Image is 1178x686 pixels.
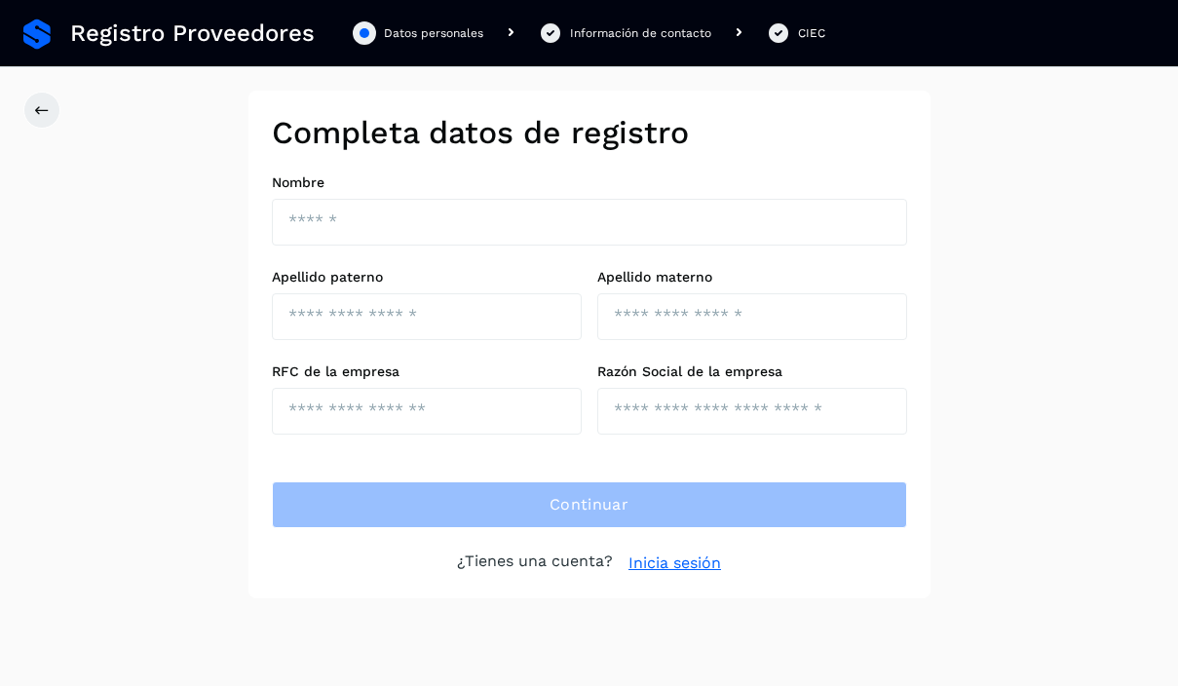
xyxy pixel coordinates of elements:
[384,24,483,42] div: Datos personales
[70,19,315,48] span: Registro Proveedores
[272,174,907,191] label: Nombre
[798,24,825,42] div: CIEC
[597,269,907,286] label: Apellido materno
[272,114,907,151] h2: Completa datos de registro
[272,481,907,528] button: Continuar
[597,363,907,380] label: Razón Social de la empresa
[272,363,582,380] label: RFC de la empresa
[272,269,582,286] label: Apellido paterno
[550,494,628,515] span: Continuar
[570,24,711,42] div: Información de contacto
[628,552,721,575] a: Inicia sesión
[457,552,613,575] p: ¿Tienes una cuenta?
